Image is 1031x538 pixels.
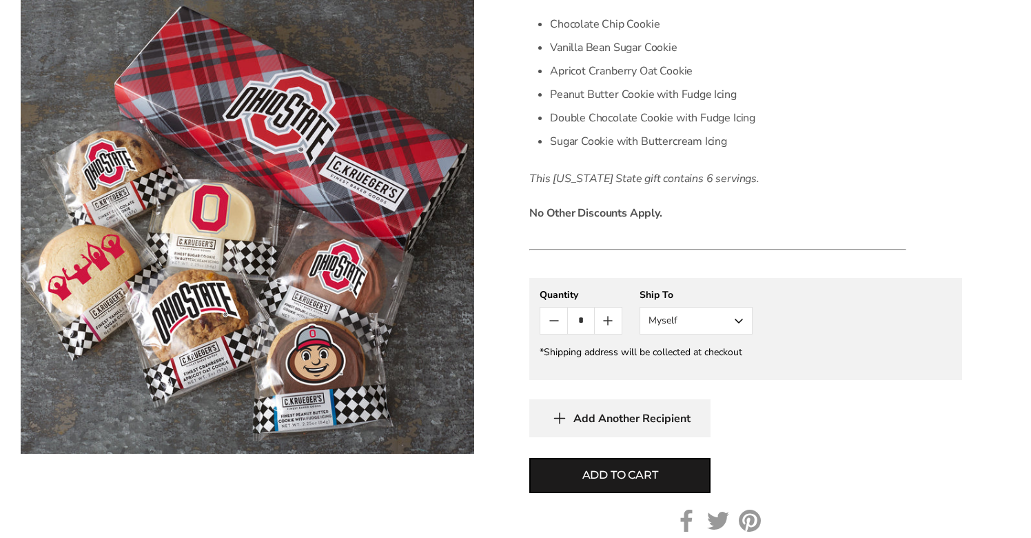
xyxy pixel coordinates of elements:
div: Quantity [540,288,622,301]
li: Double Chocolate Cookie with Fudge Icing [550,106,906,130]
li: Chocolate Chip Cookie [550,12,906,36]
li: Apricot Cranberry Oat Cookie [550,59,906,83]
span: Add to cart [582,467,658,484]
li: Sugar Cookie with Buttercream Icing [550,130,906,153]
strong: No Other Discounts Apply. [529,206,662,221]
iframe: Sign Up via Text for Offers [11,486,143,527]
a: Facebook [675,510,697,532]
em: This [US_STATE] State gift contains 6 servings. [529,171,759,186]
button: Add to cart [529,458,711,493]
button: Count minus [540,308,567,334]
div: *Shipping address will be collected at checkout [540,346,952,359]
span: Add Another Recipient [573,412,691,426]
gfm-form: New recipient [529,278,962,380]
a: Pinterest [739,510,761,532]
div: Ship To [640,288,753,301]
button: Count plus [595,308,622,334]
li: Peanut Butter Cookie with Fudge Icing [550,83,906,106]
li: Vanilla Bean Sugar Cookie [550,36,906,59]
a: Twitter [707,510,729,532]
button: Add Another Recipient [529,399,711,437]
button: Myself [640,307,753,335]
input: Quantity [567,308,594,334]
